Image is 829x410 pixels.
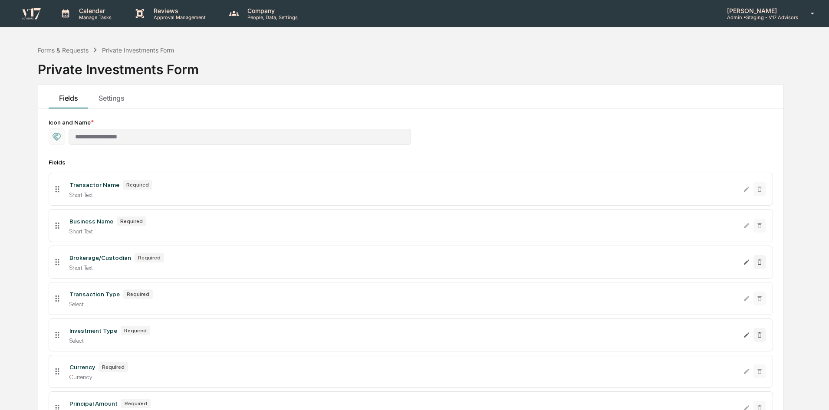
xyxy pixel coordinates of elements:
button: Edit Transactor Name field [743,182,750,196]
button: Edit Investment Type field [743,328,750,342]
div: Transaction Type [69,291,120,298]
div: Transactor Name [69,181,119,188]
div: Brokerage/Custodian [69,254,131,261]
iframe: Open customer support [801,381,825,405]
div: Investment Type [69,327,117,334]
div: Currency [69,374,737,380]
p: Calendar [72,7,116,14]
p: People, Data, Settings [240,14,302,20]
div: Required [123,180,152,190]
div: Principal Amount [69,400,118,407]
div: Business Name [69,218,113,225]
div: Short Text [69,191,737,198]
div: Currency [69,364,95,371]
div: Required [135,253,164,262]
div: Private Investments Form [102,46,174,54]
div: Required [123,289,153,299]
div: Fields [49,159,773,166]
p: Company [240,7,302,14]
div: Required [121,399,151,408]
p: Reviews [147,7,210,14]
div: Select [69,301,737,308]
img: logo [21,7,42,20]
p: Admin • Staging - V17 Advisors [720,14,798,20]
div: Required [117,216,146,226]
button: Edit Business Name field [743,219,750,233]
p: [PERSON_NAME] [720,7,798,14]
div: Icon and Name [49,119,773,126]
button: Edit Transaction Type field [743,292,750,305]
div: Short Text [69,228,737,235]
div: Required [121,326,150,335]
p: Manage Tasks [72,14,116,20]
div: Private Investments Form [38,55,199,77]
div: Forms & Requests [38,46,89,54]
div: Required [99,362,128,372]
div: Short Text [69,264,737,271]
button: Edit Brokerage/Custodian field [743,255,750,269]
button: Edit Currency field [743,364,750,378]
div: Select [69,337,737,344]
button: Settings [88,85,135,108]
p: Approval Management [147,14,210,20]
button: Fields [49,85,88,108]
